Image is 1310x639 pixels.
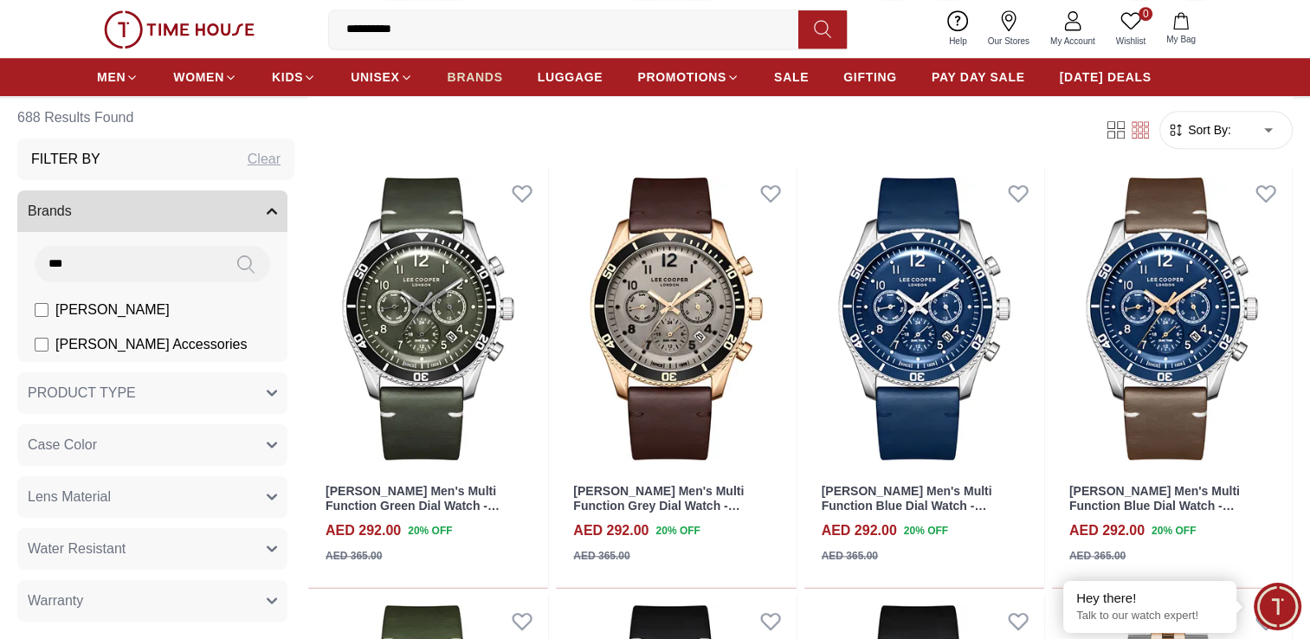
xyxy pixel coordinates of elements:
a: PAY DAY SALE [932,61,1025,93]
img: ... [104,10,255,48]
img: Lee Cooper Men's Multi Function Blue Dial Watch - LC08260.394 [1052,167,1292,470]
span: Case Color [28,435,97,455]
button: Warranty [17,580,287,622]
span: Water Resistant [28,539,126,559]
a: SALE [774,61,809,93]
span: LUGGAGE [538,68,603,86]
span: Help [942,35,974,48]
span: 20 % OFF [1152,523,1196,539]
div: AED 365.00 [822,548,878,564]
span: 0 [1139,7,1152,21]
div: Clear [248,149,281,170]
h4: AED 292.00 [1069,520,1145,541]
a: UNISEX [351,61,412,93]
span: 20 % OFF [655,523,700,539]
button: Lens Material [17,476,287,518]
img: Lee Cooper Men's Multi Function Green Dial Watch - LC08260.675 [308,167,548,470]
span: BRANDS [448,68,503,86]
button: My Bag [1156,9,1206,49]
h6: 688 Results Found [17,97,294,139]
span: Sort By: [1184,121,1231,139]
a: [DATE] DEALS [1060,61,1152,93]
span: Brands [28,201,72,222]
span: 20 % OFF [904,523,948,539]
img: Lee Cooper Men's Multi Function Grey Dial Watch - LC08260.462 [556,167,796,470]
span: [DATE] DEALS [1060,68,1152,86]
span: PROMOTIONS [637,68,726,86]
div: AED 365.00 [326,548,382,564]
span: Wishlist [1109,35,1152,48]
input: [PERSON_NAME] Accessories [35,338,48,352]
div: Hey there! [1076,590,1223,607]
button: PRODUCT TYPE [17,372,287,414]
a: GIFTING [843,61,897,93]
div: Chat Widget [1254,583,1301,630]
span: [PERSON_NAME] Accessories [55,334,247,355]
a: [PERSON_NAME] Men's Multi Function Grey Dial Watch - LC08260.462 [573,484,744,527]
button: Case Color [17,424,287,466]
a: [PERSON_NAME] Men's Multi Function Green Dial Watch - LC08260.675 [326,484,500,527]
span: Warranty [28,591,83,611]
span: GIFTING [843,68,897,86]
button: Brands [17,190,287,232]
span: Our Stores [981,35,1036,48]
span: UNISEX [351,68,399,86]
h4: AED 292.00 [822,520,897,541]
a: MEN [97,61,139,93]
img: Lee Cooper Men's Multi Function Blue Dial Watch - LC08260.399 [804,167,1044,470]
h3: Filter By [31,149,100,170]
a: [PERSON_NAME] Men's Multi Function Blue Dial Watch - LC08260.394 [1069,484,1240,527]
a: KIDS [272,61,316,93]
span: WOMEN [173,68,224,86]
span: MEN [97,68,126,86]
button: Sort By: [1167,121,1231,139]
a: BRANDS [448,61,503,93]
div: AED 365.00 [1069,548,1126,564]
input: [PERSON_NAME] [35,303,48,317]
a: [PERSON_NAME] Men's Multi Function Blue Dial Watch - LC08260.399 [822,484,992,527]
a: LUGGAGE [538,61,603,93]
a: Our Stores [978,7,1040,51]
button: Water Resistant [17,528,287,570]
span: KIDS [272,68,303,86]
span: My Account [1043,35,1102,48]
div: AED 365.00 [573,548,629,564]
a: PROMOTIONS [637,61,739,93]
h4: AED 292.00 [326,520,401,541]
span: PRODUCT TYPE [28,383,136,403]
span: [PERSON_NAME] [55,300,170,320]
span: SALE [774,68,809,86]
h4: AED 292.00 [573,520,649,541]
p: Talk to our watch expert! [1076,609,1223,623]
a: WOMEN [173,61,237,93]
span: PAY DAY SALE [932,68,1025,86]
a: 0Wishlist [1106,7,1156,51]
span: Lens Material [28,487,111,507]
a: Help [939,7,978,51]
span: My Bag [1159,33,1203,46]
span: 20 % OFF [408,523,452,539]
